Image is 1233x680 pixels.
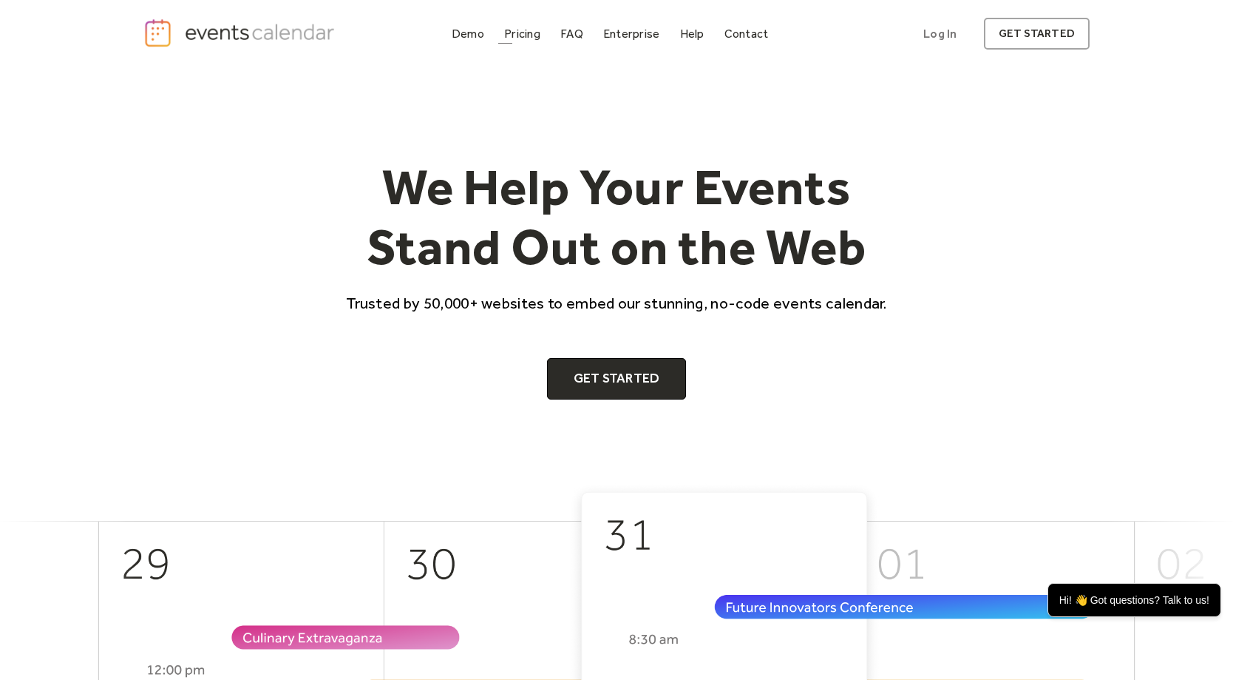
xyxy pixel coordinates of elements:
[674,24,710,44] a: Help
[446,24,490,44] a: Demo
[719,24,775,44] a: Contact
[554,24,589,44] a: FAQ
[560,30,583,38] div: FAQ
[680,30,704,38] div: Help
[498,24,546,44] a: Pricing
[603,30,659,38] div: Enterprise
[908,18,971,50] a: Log In
[504,30,540,38] div: Pricing
[547,358,687,400] a: Get Started
[333,292,900,314] p: Trusted by 50,000+ websites to embed our stunning, no-code events calendar.
[452,30,484,38] div: Demo
[724,30,769,38] div: Contact
[597,24,665,44] a: Enterprise
[143,18,339,48] a: home
[333,157,900,277] h1: We Help Your Events Stand Out on the Web
[984,18,1090,50] a: get started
